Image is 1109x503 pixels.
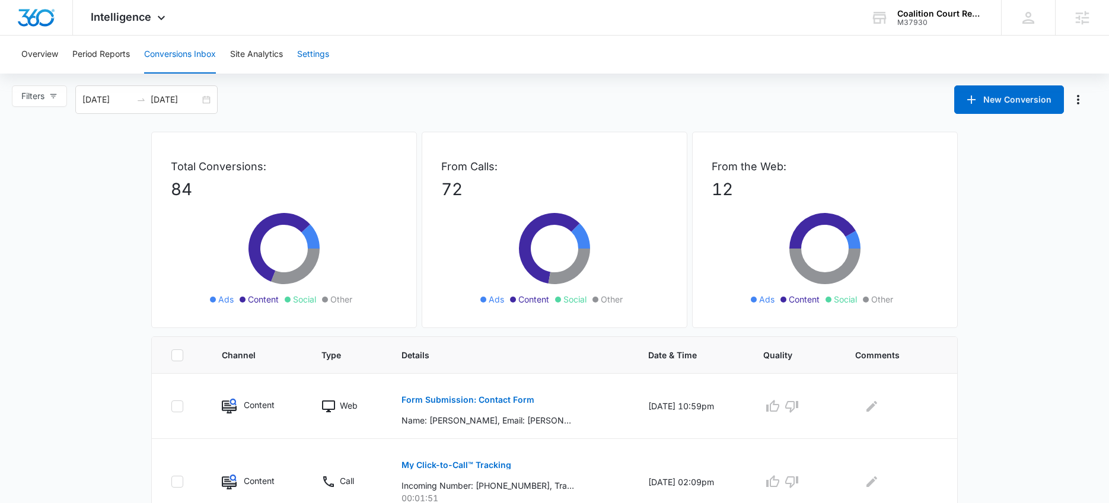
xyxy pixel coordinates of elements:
[648,349,718,361] span: Date & Time
[82,93,132,106] input: Start date
[91,11,151,23] span: Intelligence
[862,397,881,416] button: Edit Comments
[144,36,216,74] button: Conversions Inbox
[871,293,893,305] span: Other
[340,475,354,487] p: Call
[601,293,623,305] span: Other
[244,399,275,411] p: Content
[171,177,397,202] p: 84
[712,158,938,174] p: From the Web:
[401,451,511,479] button: My Click-to-Call™ Tracking
[244,475,275,487] p: Content
[954,85,1064,114] button: New Conversion
[763,349,809,361] span: Quality
[401,396,534,404] p: Form Submission: Contact Form
[563,293,587,305] span: Social
[401,414,574,426] p: Name: [PERSON_NAME], Email: [PERSON_NAME][EMAIL_ADDRESS][DOMAIN_NAME], Phone: [PHONE_NUMBER], Wha...
[518,293,549,305] span: Content
[759,293,775,305] span: Ads
[634,374,750,439] td: [DATE] 10:59pm
[897,9,984,18] div: account name
[330,293,352,305] span: Other
[441,177,668,202] p: 72
[248,293,279,305] span: Content
[401,349,602,361] span: Details
[401,461,511,469] p: My Click-to-Call™ Tracking
[171,158,397,174] p: Total Conversions:
[855,349,921,361] span: Comments
[12,85,67,107] button: Filters
[297,36,329,74] button: Settings
[136,95,146,104] span: to
[218,293,234,305] span: Ads
[136,95,146,104] span: swap-right
[151,93,200,106] input: End date
[897,18,984,27] div: account id
[834,293,857,305] span: Social
[489,293,504,305] span: Ads
[340,399,358,412] p: Web
[712,177,938,202] p: 12
[72,36,130,74] button: Period Reports
[441,158,668,174] p: From Calls:
[862,472,881,491] button: Edit Comments
[401,386,534,414] button: Form Submission: Contact Form
[222,349,276,361] span: Channel
[1069,90,1088,109] button: Manage Numbers
[21,90,44,103] span: Filters
[789,293,820,305] span: Content
[230,36,283,74] button: Site Analytics
[321,349,356,361] span: Type
[21,36,58,74] button: Overview
[401,479,574,492] p: Incoming Number: [PHONE_NUMBER], Tracking Number: [PHONE_NUMBER], Ring To: [PHONE_NUMBER], Caller...
[293,293,316,305] span: Social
